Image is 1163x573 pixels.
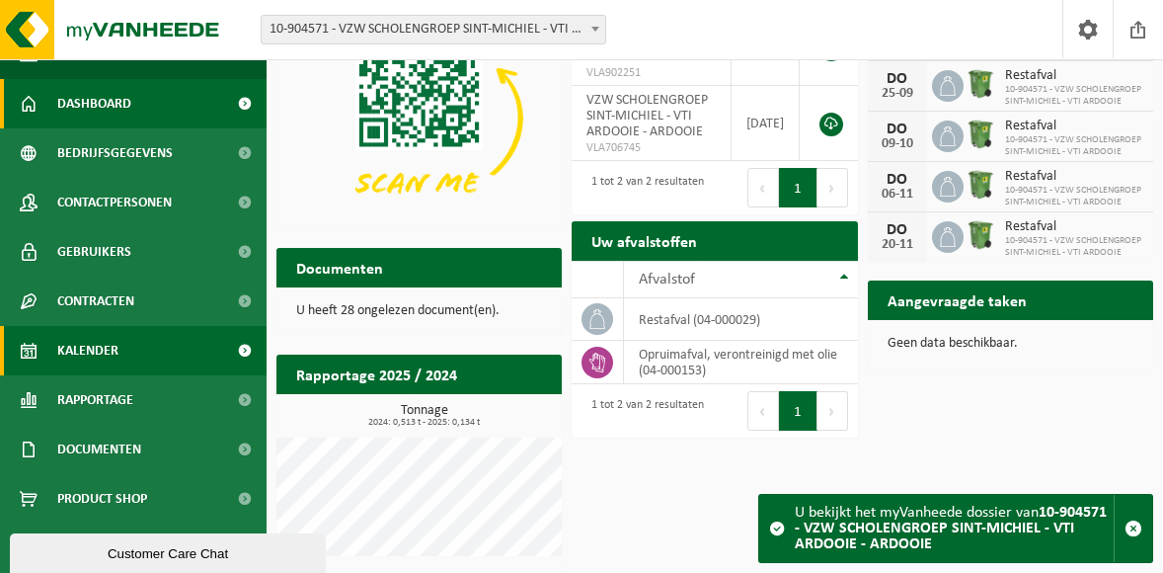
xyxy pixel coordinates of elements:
[57,227,131,277] span: Gebruikers
[964,67,997,101] img: WB-0370-HPE-GN-50
[57,375,133,425] span: Rapportage
[261,15,606,44] span: 10-904571 - VZW SCHOLENGROEP SINT-MICHIEL - VTI ARDOOIE - ARDOOIE
[964,218,997,252] img: WB-0370-HPE-GN-50
[296,304,542,318] p: U heeft 28 ongelezen document(en).
[888,337,1133,351] p: Geen data beschikbaar.
[57,474,147,524] span: Product Shop
[572,221,717,260] h2: Uw afvalstoffen
[878,188,917,202] div: 06-11
[868,281,1047,319] h2: Aangevraagde taken
[57,524,217,573] span: Acceptatievoorwaarden
[878,71,917,87] div: DO
[581,389,704,433] div: 1 tot 2 van 2 resultaten
[276,11,562,225] img: Download de VHEPlus App
[57,425,141,474] span: Documenten
[1005,119,1143,134] span: Restafval
[878,122,917,137] div: DO
[878,222,917,238] div: DO
[747,168,779,207] button: Previous
[586,140,715,156] span: VLA706745
[262,16,605,43] span: 10-904571 - VZW SCHOLENGROEP SINT-MICHIEL - VTI ARDOOIE - ARDOOIE
[586,65,715,81] span: VLA902251
[1005,68,1143,84] span: Restafval
[624,341,857,384] td: opruimafval, verontreinigd met olie (04-000153)
[795,495,1114,562] div: U bekijkt het myVanheede dossier van
[817,391,848,431] button: Next
[1005,235,1143,259] span: 10-904571 - VZW SCHOLENGROEP SINT-MICHIEL - VTI ARDOOIE
[276,248,403,286] h2: Documenten
[276,355,477,393] h2: Rapportage 2025 / 2024
[415,393,560,433] a: Bekijk rapportage
[878,137,917,151] div: 09-10
[586,93,708,139] span: VZW SCHOLENGROEP SINT-MICHIEL - VTI ARDOOIE - ARDOOIE
[878,238,917,252] div: 20-11
[817,168,848,207] button: Next
[878,172,917,188] div: DO
[964,118,997,151] img: WB-0370-HPE-GN-50
[732,86,800,161] td: [DATE]
[795,505,1107,552] strong: 10-904571 - VZW SCHOLENGROEP SINT-MICHIEL - VTI ARDOOIE - ARDOOIE
[286,418,562,428] span: 2024: 0,513 t - 2025: 0,134 t
[57,178,172,227] span: Contactpersonen
[779,168,817,207] button: 1
[286,404,562,428] h3: Tonnage
[1005,84,1143,108] span: 10-904571 - VZW SCHOLENGROEP SINT-MICHIEL - VTI ARDOOIE
[639,272,695,287] span: Afvalstof
[1005,185,1143,208] span: 10-904571 - VZW SCHOLENGROEP SINT-MICHIEL - VTI ARDOOIE
[964,168,997,202] img: WB-0370-HPE-GN-50
[57,79,131,128] span: Dashboard
[57,128,173,178] span: Bedrijfsgegevens
[624,298,857,341] td: restafval (04-000029)
[779,391,817,431] button: 1
[10,530,330,573] iframe: chat widget
[1005,134,1143,158] span: 10-904571 - VZW SCHOLENGROEP SINT-MICHIEL - VTI ARDOOIE
[57,277,134,326] span: Contracten
[878,87,917,101] div: 25-09
[1005,169,1143,185] span: Restafval
[1005,219,1143,235] span: Restafval
[747,391,779,431] button: Previous
[57,326,118,375] span: Kalender
[581,166,704,209] div: 1 tot 2 van 2 resultaten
